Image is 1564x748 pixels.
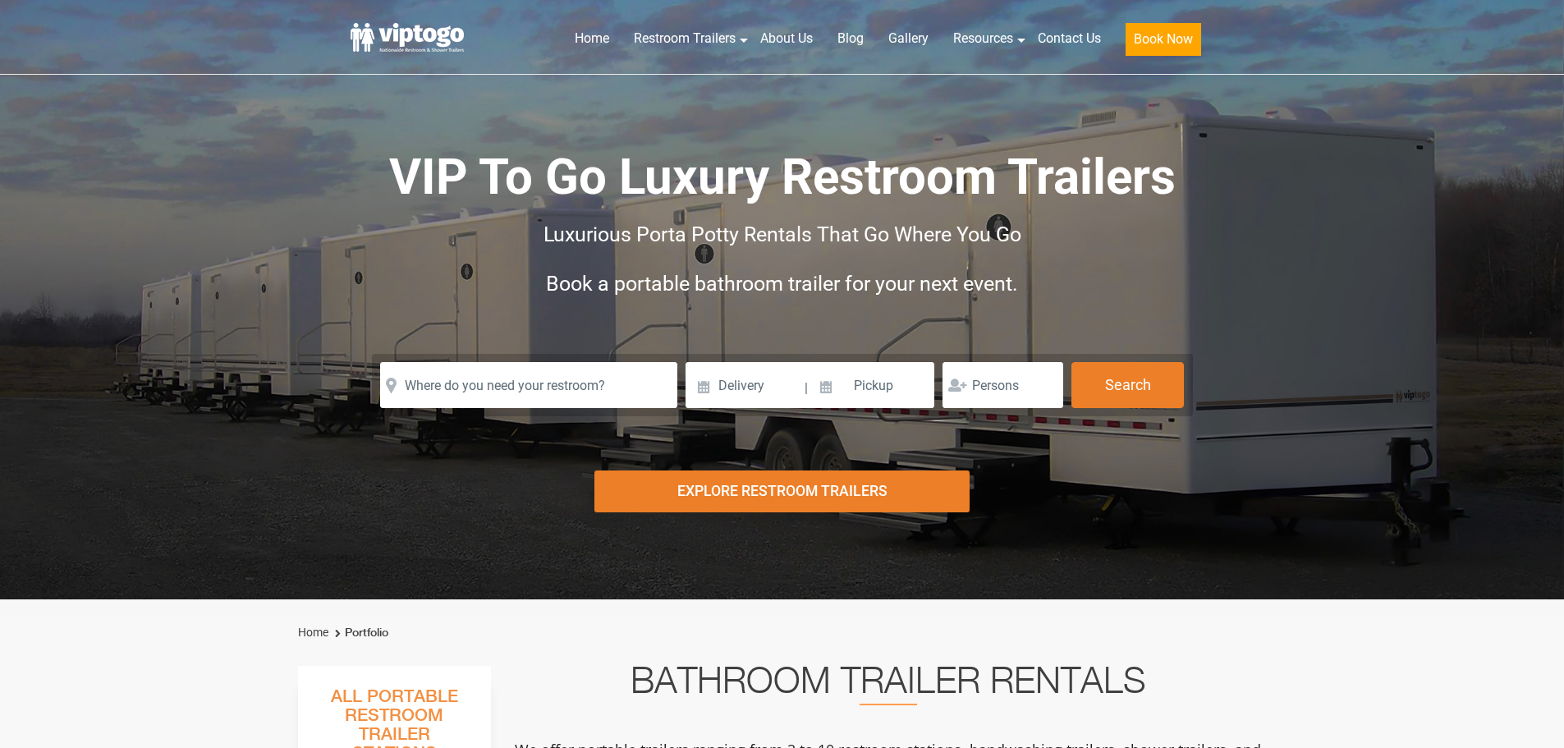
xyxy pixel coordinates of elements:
a: Home [298,626,328,639]
input: Persons [943,362,1063,408]
input: Where do you need your restroom? [380,362,677,408]
a: About Us [748,21,825,57]
a: Blog [825,21,876,57]
h2: Bathroom Trailer Rentals [513,666,1264,705]
span: | [805,362,808,415]
button: Search [1071,362,1184,408]
span: VIP To Go Luxury Restroom Trailers [389,148,1176,206]
input: Pickup [810,362,935,408]
div: Explore Restroom Trailers [594,470,970,512]
input: Delivery [686,362,803,408]
a: Restroom Trailers [621,21,748,57]
span: Book a portable bathroom trailer for your next event. [546,272,1018,296]
a: Resources [941,21,1025,57]
span: Luxurious Porta Potty Rentals That Go Where You Go [544,223,1021,246]
a: Book Now [1113,21,1213,66]
a: Gallery [876,21,941,57]
li: Portfolio [331,623,388,643]
a: Home [562,21,621,57]
a: Contact Us [1025,21,1113,57]
button: Book Now [1126,23,1201,56]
